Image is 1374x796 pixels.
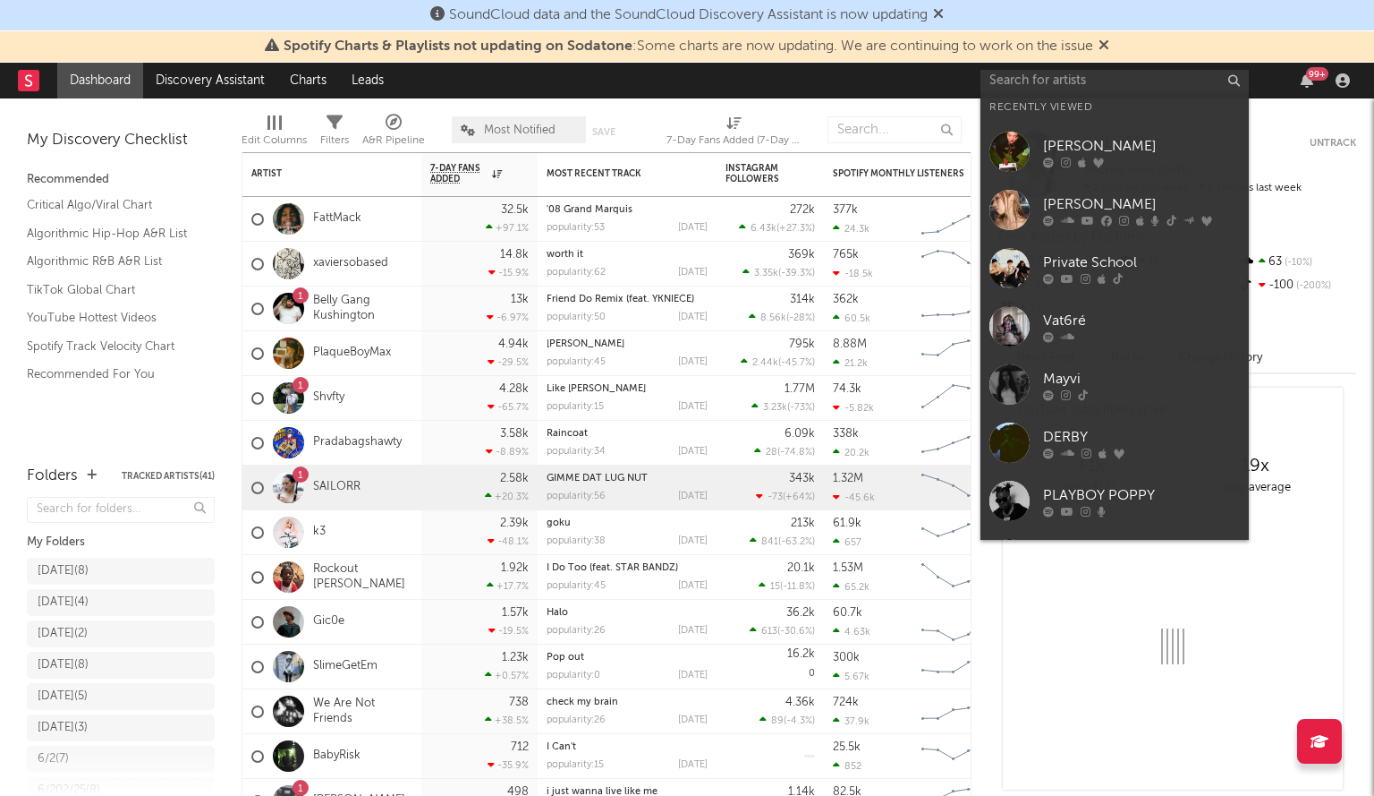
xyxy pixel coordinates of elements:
a: Pradabagshawty [313,435,402,450]
div: ( ) [749,312,815,323]
div: 6/2 ( 7 ) [38,749,69,770]
a: Recommended For You [27,364,197,384]
svg: Chart title [913,376,994,421]
div: popularity: 53 [547,223,605,233]
a: '08 Grand Marquis [547,205,632,215]
div: [DATE] ( 5 ) [38,686,88,707]
div: -19.5 % [488,625,529,637]
div: +38.5 % [485,715,529,726]
div: Folders [27,466,78,487]
div: 1.57k [502,607,529,619]
span: -45.7 % [781,358,812,368]
span: 3.23k [763,403,787,413]
button: Save [592,127,615,137]
a: [DATE](5) [27,683,215,710]
a: Algorithmic R&B A&R List [27,252,197,271]
div: 343k [789,473,815,484]
a: [DATE](3) [27,715,215,741]
div: -65.7 % [488,401,529,413]
a: FattMack [313,211,361,227]
div: popularity: 15 [547,402,604,412]
div: [DATE] ( 8 ) [38,655,89,676]
div: -6.97 % [487,312,529,323]
div: Edit Columns [242,130,307,151]
div: Yea Yea [547,339,708,349]
div: [DATE] ( 8 ) [38,561,89,582]
div: daily average [1173,477,1338,499]
div: 0 [725,645,815,689]
div: Vat6ré [1043,310,1240,331]
div: 21.2k [833,357,868,369]
div: 6.09k [785,428,815,440]
div: 36.2k [786,607,815,619]
div: 61.9k [833,518,861,529]
a: BabyRisk [313,749,360,764]
div: ( ) [754,446,815,458]
div: Private School [1043,252,1240,273]
span: Dismiss [933,8,944,22]
div: [PERSON_NAME] [1043,193,1240,215]
span: -28 % [789,313,812,323]
span: 28 [766,448,777,458]
div: 3.58k [500,428,529,440]
span: 841 [761,537,778,547]
div: +97.1 % [486,222,529,234]
div: 37.9k [833,715,869,727]
div: Pop out [547,653,708,663]
div: ( ) [739,222,815,234]
div: [DATE] [678,223,708,233]
div: 60.5k [833,312,870,324]
a: worth it [547,250,583,260]
span: -30.6 % [780,627,812,637]
div: [DATE] ( 2 ) [38,623,88,645]
div: +20.3 % [485,491,529,502]
div: DERBY [1043,426,1240,448]
a: [DATE](4) [27,589,215,616]
div: Edit Columns [242,107,307,159]
div: -45.6k [833,492,875,503]
a: Vat6ré [980,297,1249,355]
a: SAILORR [313,480,360,495]
a: YouTube Hottest Videos [27,308,197,328]
a: [PERSON_NAME] [547,339,624,349]
div: 65.2k [833,581,869,593]
span: -74.8 % [780,448,812,458]
span: 7-Day Fans Added [430,163,488,184]
div: 1.23k [502,652,529,663]
span: Dismiss [1098,39,1109,54]
div: 300k [833,652,860,663]
div: popularity: 62 [547,268,606,278]
a: goku [547,518,571,528]
span: 89 [771,716,784,726]
div: ( ) [756,491,815,502]
div: 1.92k [501,562,529,574]
button: Tracked Artists(41) [122,472,215,481]
a: Discovery Assistant [143,63,277,98]
div: Recommended [27,169,215,191]
span: 8.56k [760,313,786,323]
a: [PERSON_NAME] Drive [980,530,1249,588]
input: Search for folders... [27,497,215,523]
span: Most Notified [484,124,556,136]
div: 4.94k [498,338,529,350]
div: -8.89 % [486,446,529,458]
div: Recently Viewed [989,97,1240,118]
div: 272k [790,204,815,216]
a: Leads [339,63,396,98]
div: Mayvi [1043,368,1240,389]
div: [DATE] [678,447,708,457]
div: GIMME DAT LUG NUT [547,474,708,484]
a: Like [PERSON_NAME] [547,384,646,394]
svg: Chart title [913,645,994,689]
svg: Chart title [913,510,994,555]
div: 14.8k [500,249,529,261]
svg: Chart title [913,466,994,510]
div: 724k [833,697,859,708]
div: 13k [511,294,529,305]
span: 2.44k [752,358,778,368]
div: 852 [833,760,861,772]
span: +64 % [785,492,812,502]
div: 362k [833,294,859,305]
div: popularity: 45 [547,357,606,367]
div: 2.58k [500,473,529,484]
